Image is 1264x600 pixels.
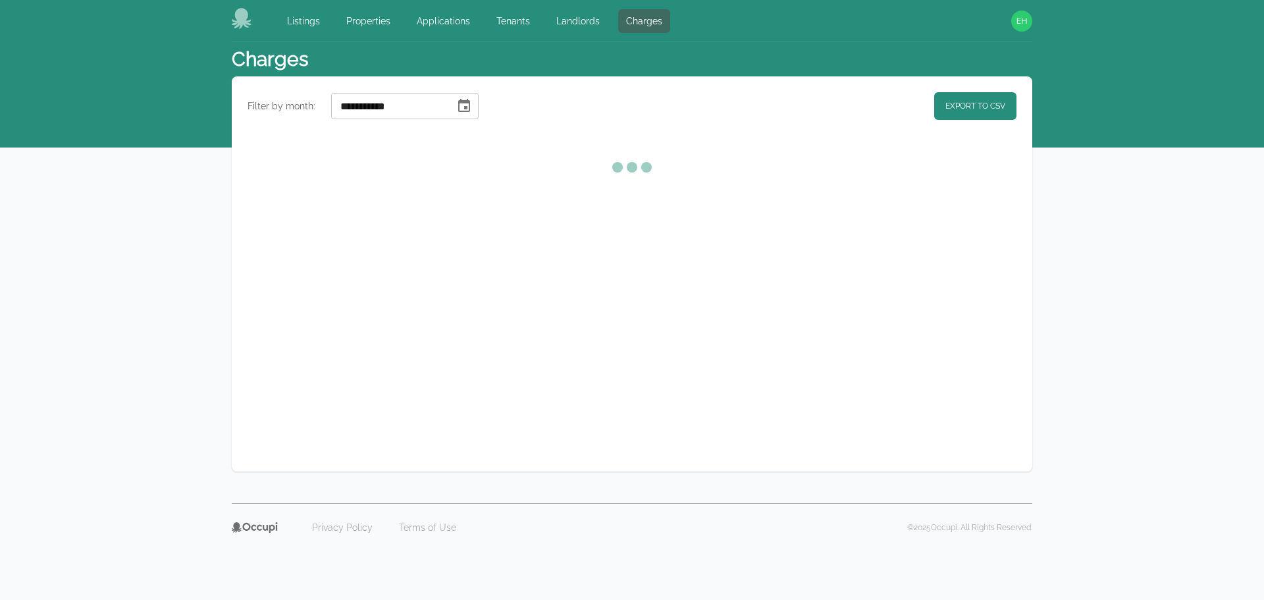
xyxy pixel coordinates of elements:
[232,47,308,71] h1: Charges
[409,9,478,33] a: Applications
[934,92,1016,120] a: Export to CSV
[618,9,670,33] a: Charges
[451,93,477,119] button: Choose date, selected date is Aug 1, 2025
[248,99,315,113] label: Filter by month:
[391,517,464,538] a: Terms of Use
[488,9,538,33] a: Tenants
[279,9,328,33] a: Listings
[907,522,1032,533] p: © 2025 Occupi. All Rights Reserved.
[304,517,381,538] a: Privacy Policy
[548,9,608,33] a: Landlords
[338,9,398,33] a: Properties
